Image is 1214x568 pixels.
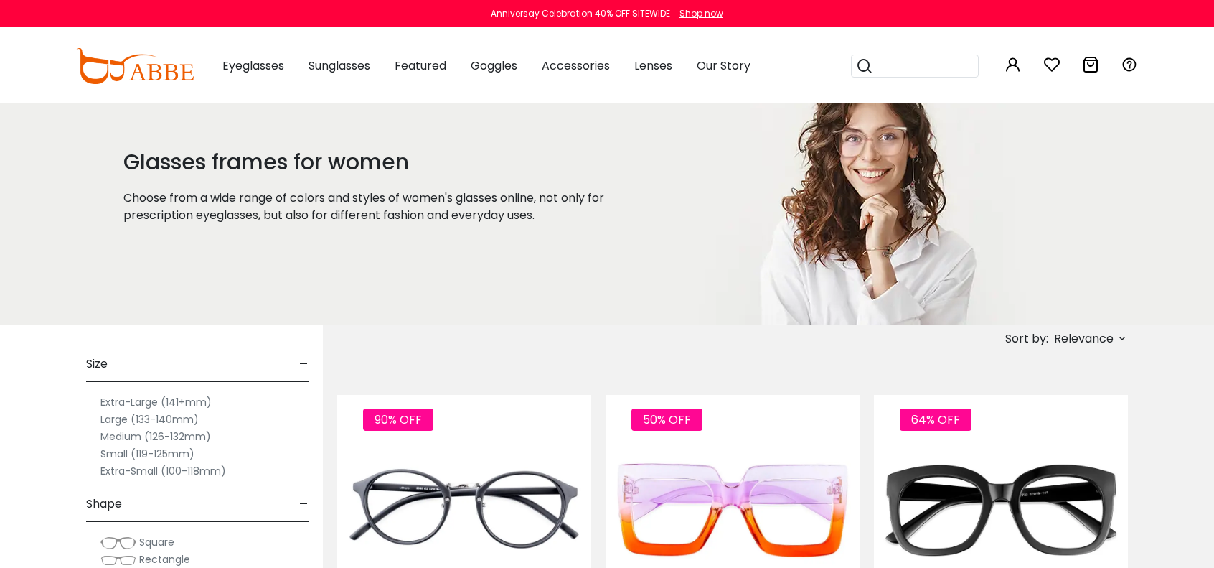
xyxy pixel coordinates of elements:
[679,7,723,20] div: Shop now
[900,409,971,431] span: 64% OFF
[1005,330,1048,347] span: Sort by:
[631,409,702,431] span: 50% OFF
[491,7,670,20] div: Anniversay Celebration 40% OFF SITEWIDE
[471,57,517,74] span: Goggles
[86,487,122,521] span: Shape
[123,149,646,175] h1: Glasses frames for women
[123,190,646,224] p: Choose from a wide range of colors and styles of women's glasses online, not only for prescriptio...
[100,428,211,445] label: Medium (126-132mm)
[395,57,446,74] span: Featured
[100,445,194,462] label: Small (119-125mm)
[634,57,672,74] span: Lenses
[542,57,610,74] span: Accessories
[100,462,226,480] label: Extra-Small (100-118mm)
[100,536,136,550] img: Square.png
[363,409,433,431] span: 90% OFF
[139,552,190,567] span: Rectangle
[100,411,199,428] label: Large (133-140mm)
[100,553,136,567] img: Rectangle.png
[299,347,309,381] span: -
[86,347,108,381] span: Size
[697,57,750,74] span: Our Story
[100,394,212,411] label: Extra-Large (141+mm)
[672,7,723,19] a: Shop now
[1054,326,1114,352] span: Relevance
[299,487,309,521] span: -
[682,74,1046,325] img: glasses frames for women
[309,57,370,74] span: Sunglasses
[222,57,284,74] span: Eyeglasses
[76,48,194,84] img: abbeglasses.com
[139,535,174,549] span: Square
